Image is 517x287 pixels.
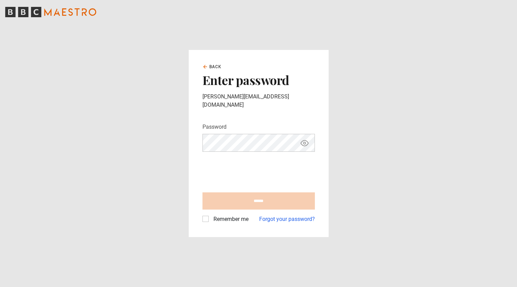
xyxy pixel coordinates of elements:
label: Password [202,123,227,131]
iframe: reCAPTCHA [202,157,307,184]
button: Show password [299,137,310,149]
a: Back [202,64,222,70]
span: Back [209,64,222,70]
p: [PERSON_NAME][EMAIL_ADDRESS][DOMAIN_NAME] [202,93,315,109]
label: Remember me [211,215,249,223]
h2: Enter password [202,73,315,87]
a: Forgot your password? [259,215,315,223]
svg: BBC Maestro [5,7,96,17]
